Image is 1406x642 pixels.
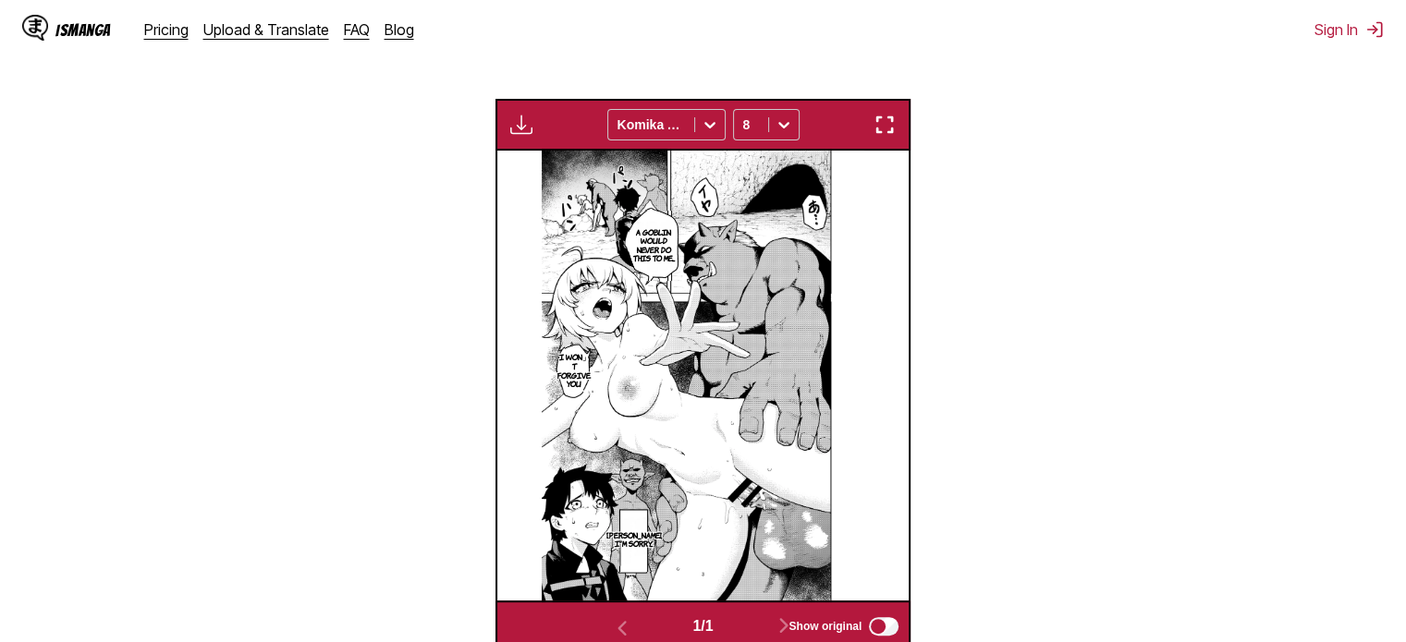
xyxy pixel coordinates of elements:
img: Download translated images [510,114,532,136]
img: Enter fullscreen [874,114,896,136]
img: Next page [773,614,795,636]
a: IsManga LogoIsManga [22,15,144,44]
img: Previous page [611,617,633,639]
p: [PERSON_NAME], I'm sorry... [603,527,666,552]
img: Manga Panel [542,151,863,600]
img: Sign out [1365,20,1384,39]
input: Show original [869,617,899,636]
span: 1 / 1 [692,618,713,635]
span: Show original [789,620,862,633]
img: IsManga Logo [22,15,48,41]
a: FAQ [344,20,370,39]
a: Blog [385,20,414,39]
div: IsManga [55,21,111,39]
button: Sign In [1314,20,1384,39]
a: Pricing [144,20,189,39]
p: I won」t forgive you [554,349,594,392]
p: A goblin would never do this to me... [629,224,679,267]
a: Upload & Translate [203,20,329,39]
